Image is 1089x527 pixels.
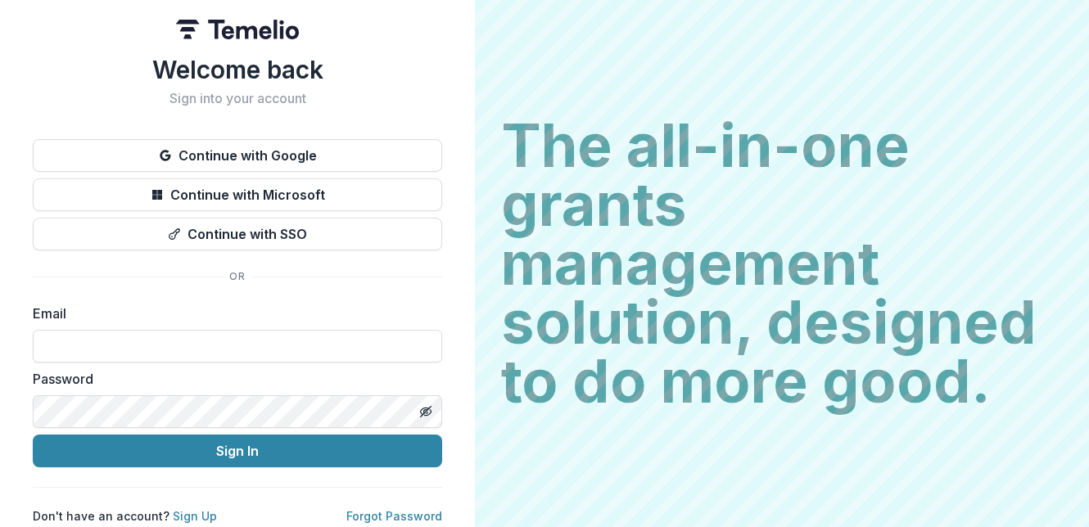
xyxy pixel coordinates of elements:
[33,178,442,211] button: Continue with Microsoft
[33,91,442,106] h2: Sign into your account
[33,218,442,250] button: Continue with SSO
[33,304,432,323] label: Email
[33,139,442,172] button: Continue with Google
[33,369,432,389] label: Password
[33,507,217,525] p: Don't have an account?
[173,509,217,523] a: Sign Up
[33,435,442,467] button: Sign In
[346,509,442,523] a: Forgot Password
[176,20,299,39] img: Temelio
[413,399,439,425] button: Toggle password visibility
[33,55,442,84] h1: Welcome back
